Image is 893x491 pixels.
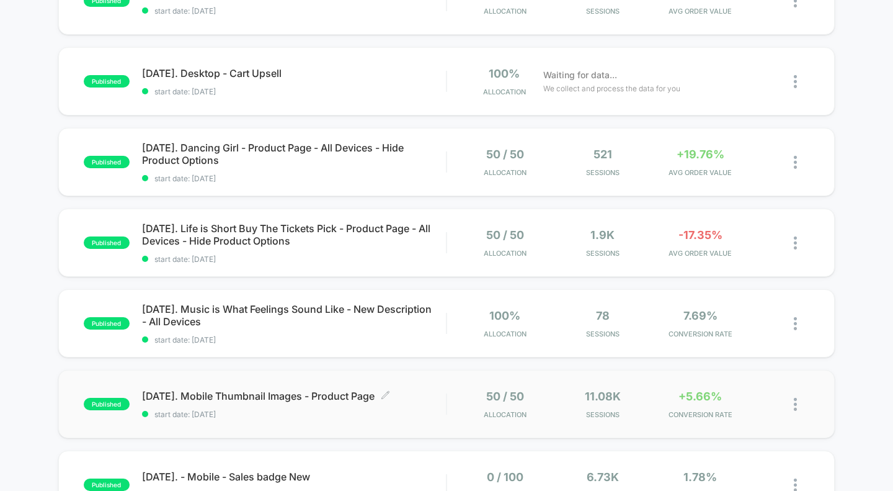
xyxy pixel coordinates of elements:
[794,156,797,169] img: close
[585,390,621,403] span: 11.08k
[142,87,446,96] span: start date: [DATE]
[142,67,446,79] span: [DATE]. Desktop - Cart Upsell
[84,75,130,88] span: published
[484,7,526,16] span: Allocation
[655,410,746,419] span: CONVERSION RATE
[142,390,446,402] span: [DATE]. Mobile Thumbnail Images - Product Page
[794,75,797,88] img: close
[543,83,680,94] span: We collect and process the data for you
[486,390,524,403] span: 50 / 50
[596,309,610,322] span: 78
[142,174,446,183] span: start date: [DATE]
[489,67,520,80] span: 100%
[484,330,526,338] span: Allocation
[84,236,130,249] span: published
[142,222,446,247] span: [DATE]. Life is Short Buy The Tickets Pick - Product Page - All Devices - Hide Product Options
[487,471,523,484] span: 0 / 100
[142,410,446,419] span: start date: [DATE]
[794,317,797,330] img: close
[655,249,746,258] span: AVG ORDER VALUE
[794,236,797,250] img: close
[142,6,446,16] span: start date: [DATE]
[557,330,648,338] span: Sessions
[484,168,526,177] span: Allocation
[593,148,612,161] span: 521
[655,330,746,338] span: CONVERSION RATE
[683,309,718,322] span: 7.69%
[678,390,722,403] span: +5.66%
[678,228,722,241] span: -17.35%
[486,148,524,161] span: 50 / 50
[142,142,446,166] span: [DATE]. Dancing Girl - Product Page - All Devices - Hide Product Options
[683,471,717,484] span: 1.78%
[590,228,615,241] span: 1.9k
[587,471,619,484] span: 6.73k
[142,471,446,483] span: [DATE]. - Mobile - Sales badge New
[483,88,526,96] span: Allocation
[142,335,446,345] span: start date: [DATE]
[557,410,648,419] span: Sessions
[489,309,520,322] span: 100%
[142,303,446,328] span: [DATE]. Music is What Feelings Sound Like - New Description - All Devices
[84,156,130,168] span: published
[557,249,648,258] span: Sessions
[557,7,648,16] span: Sessions
[84,398,130,410] span: published
[484,249,526,258] span: Allocation
[557,168,648,177] span: Sessions
[142,255,446,264] span: start date: [DATE]
[655,7,746,16] span: AVG ORDER VALUE
[655,168,746,177] span: AVG ORDER VALUE
[486,228,524,241] span: 50 / 50
[84,317,130,330] span: published
[543,68,617,82] span: Waiting for data...
[794,398,797,411] img: close
[484,410,526,419] span: Allocation
[84,479,130,491] span: published
[677,148,724,161] span: +19.76%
